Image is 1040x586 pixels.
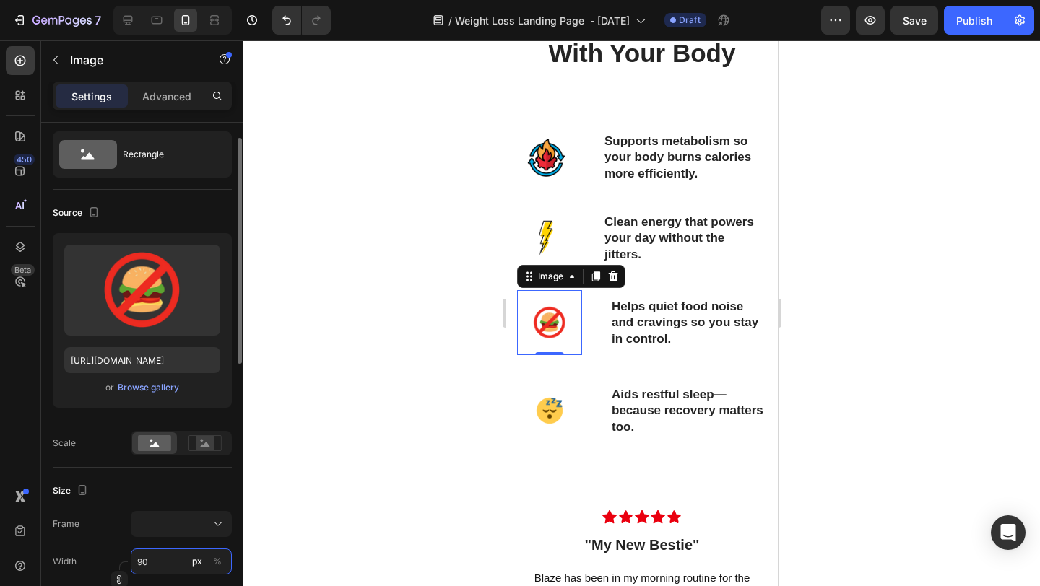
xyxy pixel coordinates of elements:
span: Weight Loss Landing Page - [DATE] [455,13,630,28]
div: Browse gallery [118,381,179,394]
p: 7 [95,12,101,29]
button: px [209,553,226,570]
span: Draft [679,14,701,27]
div: px [192,555,202,568]
p: Settings [71,89,112,104]
div: Publish [956,13,992,28]
p: Image [70,51,193,69]
button: Save [890,6,938,35]
p: Advanced [142,89,191,104]
div: Undo/Redo [272,6,331,35]
div: Scale [53,437,76,450]
div: Size [53,481,91,501]
div: Source [53,204,103,223]
label: Width [53,555,77,568]
input: https://example.com/image.jpg [64,347,220,373]
span: or [105,379,114,396]
div: Beta [11,264,35,276]
div: 450 [14,154,35,165]
span: Save [903,14,927,27]
button: % [188,553,206,570]
div: % [213,555,222,568]
span: / [448,13,452,28]
button: Browse gallery [117,380,180,395]
label: Frame [53,517,79,530]
div: Rectangle [123,138,211,171]
div: Open Intercom Messenger [991,515,1026,550]
button: Publish [944,6,1005,35]
img: preview-image [64,245,220,336]
iframe: Design area [506,40,778,586]
button: 7 [6,6,108,35]
input: px% [131,548,232,574]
